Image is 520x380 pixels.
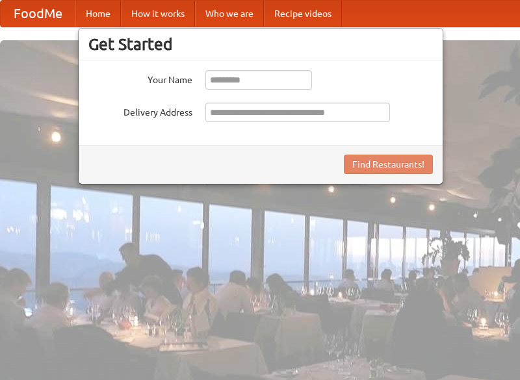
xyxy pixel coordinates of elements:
a: How it works [121,1,195,27]
button: Find Restaurants! [344,155,433,174]
h3: Get Started [88,34,433,54]
a: FoodMe [1,1,75,27]
a: Who we are [195,1,264,27]
label: Delivery Address [88,103,192,119]
a: Recipe videos [264,1,342,27]
label: Your Name [88,70,192,86]
a: Home [75,1,121,27]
